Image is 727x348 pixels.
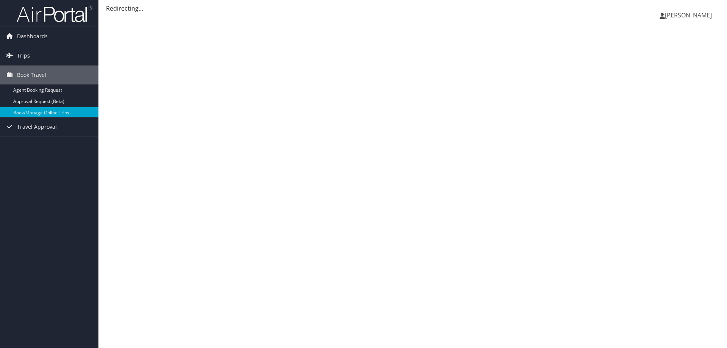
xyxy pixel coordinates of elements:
[106,4,719,13] div: Redirecting...
[17,5,92,23] img: airportal-logo.png
[660,4,719,27] a: [PERSON_NAME]
[17,117,57,136] span: Travel Approval
[665,11,712,19] span: [PERSON_NAME]
[17,66,46,84] span: Book Travel
[17,27,48,46] span: Dashboards
[17,46,30,65] span: Trips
